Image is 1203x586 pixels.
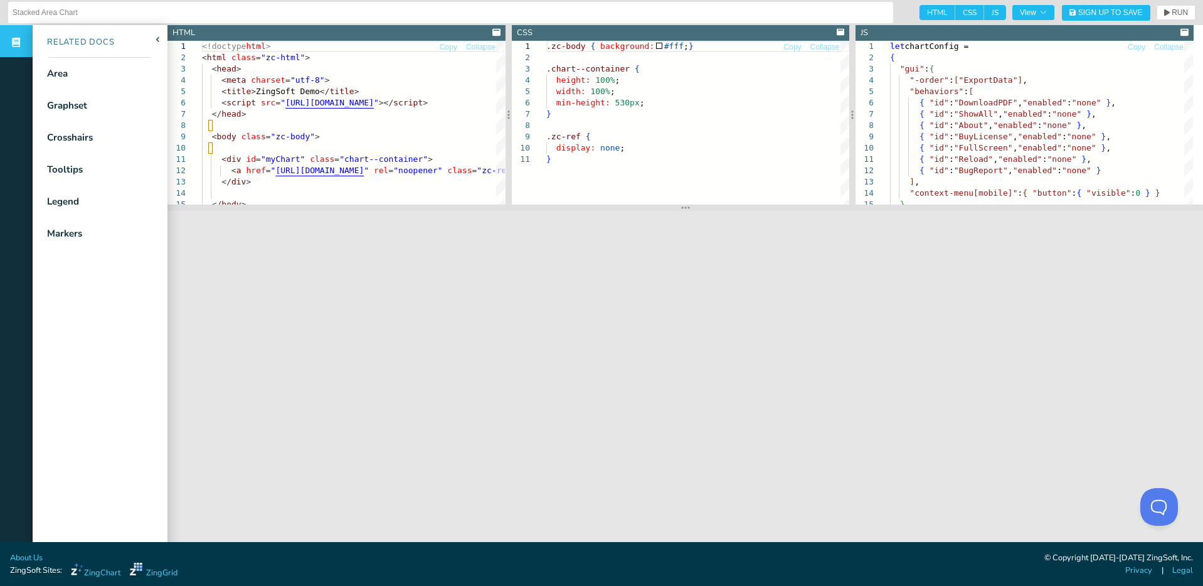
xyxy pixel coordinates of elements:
[1018,98,1023,107] span: ,
[930,143,949,152] span: "id"
[167,75,186,86] div: 4
[226,154,241,164] span: div
[354,87,359,96] span: >
[167,41,186,52] div: 1
[1067,98,1072,107] span: :
[890,41,904,51] span: let
[910,188,1018,198] span: "context-menu[mobile]"
[954,143,1013,152] span: "FullScreen"
[1012,5,1054,20] button: View
[256,87,320,96] span: ZingSoft Demo
[1037,120,1042,130] span: :
[1013,143,1018,152] span: ,
[167,142,186,154] div: 10
[374,166,388,175] span: rel
[266,132,271,141] span: =
[221,154,226,164] span: <
[202,53,207,62] span: <
[1052,109,1082,119] span: "none"
[556,87,585,96] span: width:
[595,75,615,85] span: 100%
[1013,132,1018,141] span: ,
[910,75,950,85] span: "-order"
[546,109,551,119] span: }
[1131,188,1136,198] span: :
[919,166,925,175] span: {
[216,64,236,73] span: head
[241,200,246,209] span: >
[226,75,246,85] span: meta
[202,41,246,51] span: <!doctype
[47,226,82,241] div: Markers
[1106,132,1111,141] span: ,
[615,75,620,85] span: ;
[167,52,186,63] div: 2
[949,75,954,85] span: :
[1127,41,1146,53] button: Copy
[919,154,925,164] span: {
[364,166,369,175] span: "
[890,53,895,62] span: {
[275,98,280,107] span: =
[954,75,959,85] span: [
[930,154,949,164] span: "id"
[856,41,874,52] div: 1
[1062,132,1067,141] span: :
[784,43,802,51] span: Copy
[472,166,477,175] span: =
[919,109,925,119] span: {
[546,132,581,141] span: .zc-ref
[251,87,256,96] span: >
[856,131,874,142] div: 9
[930,98,949,107] span: "id"
[339,154,428,164] span: "chart--container"
[231,177,246,186] span: div
[955,5,984,20] span: CSS
[246,177,251,186] span: >
[388,166,393,175] span: =
[512,154,530,165] div: 11
[910,87,964,96] span: "behaviors"
[969,87,974,96] span: [
[1018,75,1023,85] span: ]
[1082,120,1087,130] span: ,
[1136,188,1141,198] span: 0
[167,86,186,97] div: 5
[856,109,874,120] div: 7
[334,154,339,164] span: =
[639,98,644,107] span: ;
[856,142,874,154] div: 10
[47,131,93,145] div: Crosshairs
[256,53,261,62] span: =
[1153,41,1184,53] button: Collapse
[856,165,874,176] div: 12
[954,120,988,130] span: "About"
[949,166,954,175] span: :
[266,41,271,51] span: >
[610,87,615,96] span: ;
[1101,132,1106,141] span: }
[271,166,276,175] span: "
[221,109,241,119] span: head
[1072,188,1077,198] span: :
[246,166,265,175] span: href
[635,64,640,73] span: {
[10,565,62,577] span: ZingSoft Sites:
[1106,98,1111,107] span: }
[856,75,874,86] div: 4
[919,98,925,107] span: {
[440,43,457,51] span: Copy
[954,154,994,164] span: "Reload"
[423,98,428,107] span: >
[600,41,654,51] span: background:
[984,5,1006,20] span: JS
[590,41,595,51] span: {
[954,109,998,119] span: "ShowAll"
[856,63,874,75] div: 3
[310,154,334,164] span: class
[1023,75,1028,85] span: ,
[212,132,217,141] span: <
[212,109,222,119] span: </
[512,63,530,75] div: 3
[994,120,1037,130] span: "enabled"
